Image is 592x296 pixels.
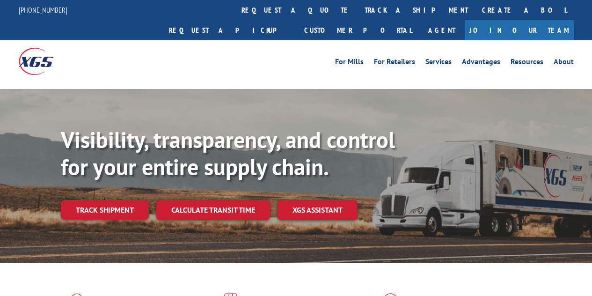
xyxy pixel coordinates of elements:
a: Resources [511,58,543,68]
a: Agent [419,20,465,40]
a: [PHONE_NUMBER] [19,5,67,15]
a: For Mills [335,58,364,68]
a: Track shipment [61,200,149,220]
a: Customer Portal [297,20,419,40]
a: About [554,58,574,68]
a: Join Our Team [465,20,574,40]
b: Visibility, transparency, and control for your entire supply chain. [61,125,395,181]
a: XGS ASSISTANT [278,200,358,220]
a: Calculate transit time [156,200,270,220]
a: For Retailers [374,58,415,68]
a: Services [425,58,452,68]
a: Request a pickup [162,20,297,40]
a: Advantages [462,58,500,68]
